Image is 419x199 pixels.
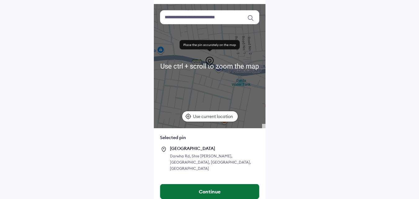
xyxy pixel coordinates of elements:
div: [GEOGRAPHIC_DATA] [170,146,259,151]
div: Selected pin [160,134,259,141]
button: Continue [160,184,259,199]
p: Use current location [193,113,234,120]
a: Open this area in Google Maps (opens a new window) [155,120,176,128]
div: Darwha Rd, Shre [PERSON_NAME], [GEOGRAPHIC_DATA], [GEOGRAPHIC_DATA], [GEOGRAPHIC_DATA] [170,153,259,172]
